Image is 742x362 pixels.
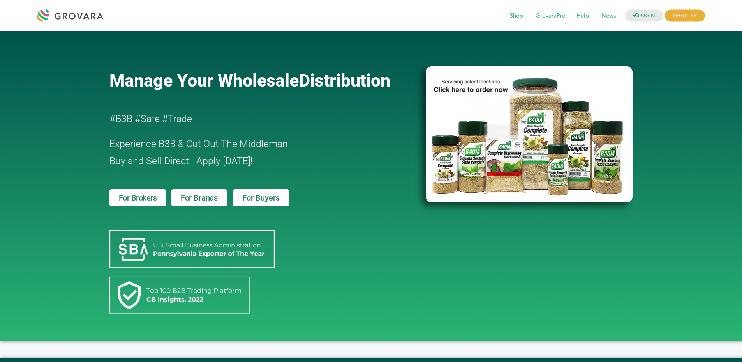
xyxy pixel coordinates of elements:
span: Help [571,9,594,23]
a: Manage Your WholesaleDistribution [109,70,413,91]
span: GrovaraPro [530,9,571,23]
a: For Brokers [109,189,166,206]
span: Experience B3B & Cut Out The Middleman [109,138,288,149]
a: Help [571,12,594,20]
span: For Buyers [242,194,280,202]
span: News [596,9,621,23]
span: Shop [504,9,529,23]
span: Distribution [299,70,390,91]
span: For Brokers [119,194,157,202]
a: For Buyers [233,189,289,206]
span: Manage Your Wholesale [109,70,299,91]
h2: #B3B #Safe #Trade [109,110,381,128]
a: GrovaraPro [530,12,571,20]
span: For Brands [181,194,218,202]
span: REGISTER [665,10,705,22]
a: News [596,12,621,20]
a: LOGIN [625,10,663,22]
span: Buy and Sell Direct - Apply [DATE]! [109,155,253,167]
a: Shop [504,12,529,20]
a: For Brands [171,189,227,206]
